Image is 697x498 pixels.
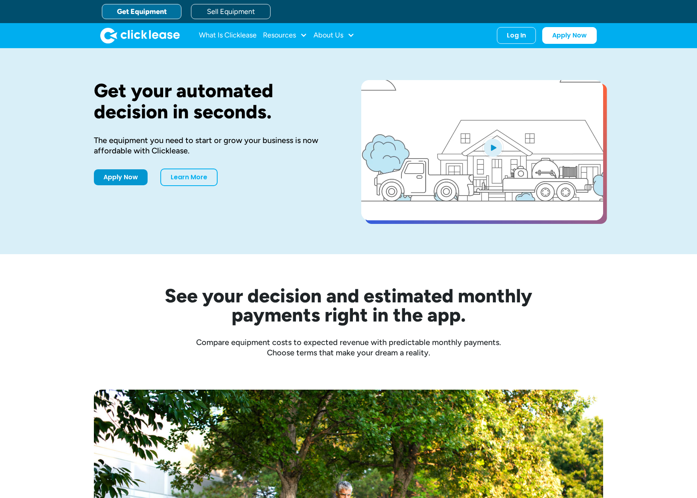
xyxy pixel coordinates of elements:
div: Compare equipment costs to expected revenue with predictable monthly payments. Choose terms that ... [94,337,603,358]
a: Learn More [160,169,218,186]
h2: See your decision and estimated monthly payments right in the app. [126,286,571,324]
a: Sell Equipment [191,4,271,19]
div: Resources [263,27,307,43]
a: home [100,27,180,43]
img: Blue play button logo on a light blue circular background [482,136,504,159]
a: Apply Now [94,169,148,185]
a: open lightbox [361,80,603,220]
img: Clicklease logo [100,27,180,43]
div: About Us [313,27,354,43]
a: Get Equipment [102,4,181,19]
h1: Get your automated decision in seconds. [94,80,336,122]
div: Log In [507,31,526,39]
a: Apply Now [542,27,597,44]
a: What Is Clicklease [199,27,257,43]
div: The equipment you need to start or grow your business is now affordable with Clicklease. [94,135,336,156]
